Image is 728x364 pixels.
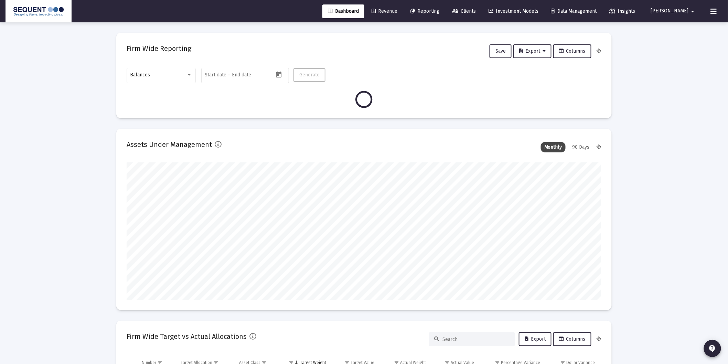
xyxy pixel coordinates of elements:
span: Export [519,48,546,54]
h2: Firm Wide Reporting [127,43,191,54]
div: 90 Days [569,142,593,152]
span: Reporting [410,8,439,14]
button: Columns [553,44,591,58]
mat-icon: contact_support [708,344,717,353]
button: Open calendar [274,69,284,79]
div: Monthly [541,142,566,152]
input: Search [442,336,510,342]
span: – [228,72,231,78]
button: Export [519,332,552,346]
button: [PERSON_NAME] [643,4,705,18]
a: Insights [604,4,641,18]
span: Revenue [372,8,397,14]
a: Revenue [366,4,403,18]
span: Clients [452,8,476,14]
h2: Assets Under Management [127,139,212,150]
a: Clients [447,4,481,18]
a: Dashboard [322,4,364,18]
input: Start date [205,72,227,78]
span: Insights [610,8,635,14]
span: [PERSON_NAME] [651,8,689,14]
span: Investment Models [489,8,538,14]
a: Investment Models [483,4,544,18]
span: Generate [299,72,320,78]
button: Columns [553,332,591,346]
mat-icon: arrow_drop_down [689,4,697,18]
a: Reporting [405,4,445,18]
span: Columns [559,336,586,342]
span: Dashboard [328,8,359,14]
button: Save [490,44,512,58]
span: Save [495,48,506,54]
span: Data Management [551,8,597,14]
button: Export [513,44,552,58]
span: Export [525,336,546,342]
span: Columns [559,48,586,54]
a: Data Management [546,4,602,18]
input: End date [232,72,265,78]
h2: Firm Wide Target vs Actual Allocations [127,331,247,342]
img: Dashboard [11,4,66,18]
span: Balances [130,72,150,78]
button: Generate [293,68,325,82]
